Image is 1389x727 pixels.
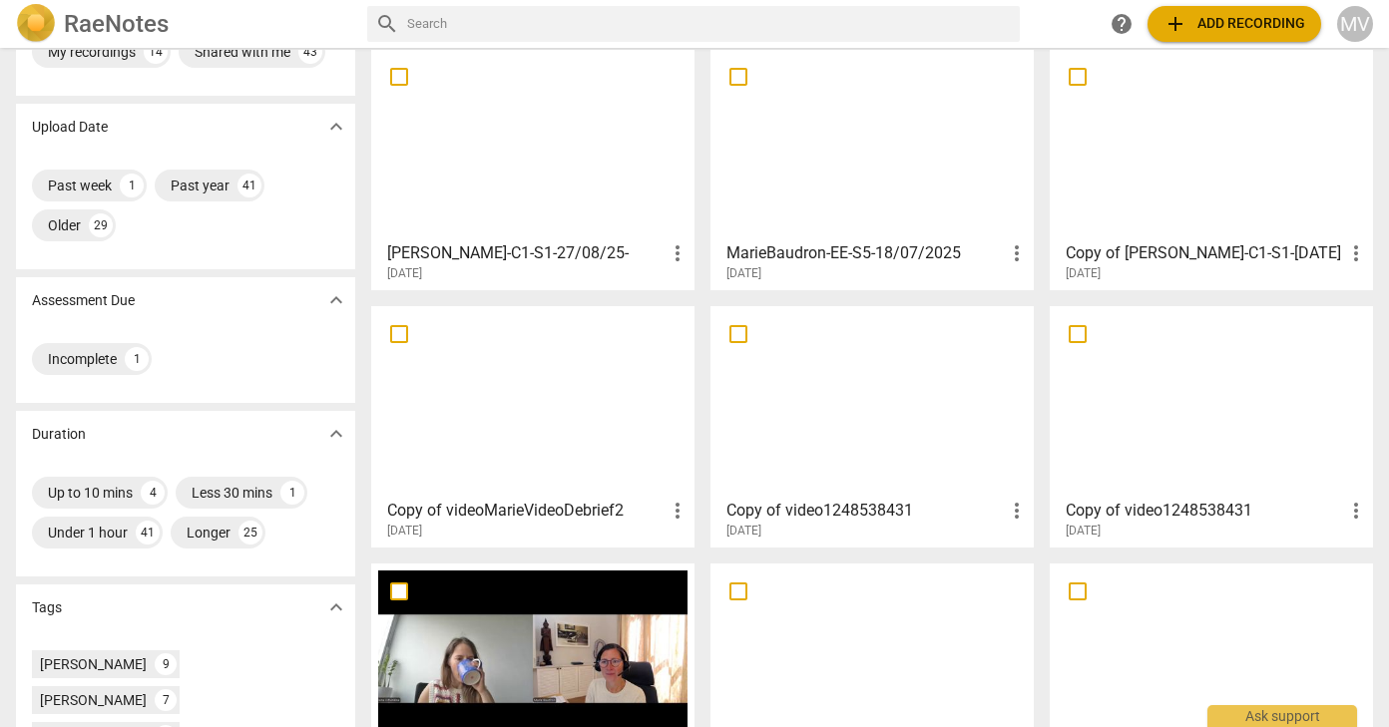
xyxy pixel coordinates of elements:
[324,115,348,139] span: expand_more
[1104,6,1140,42] a: Help
[1337,6,1373,42] button: MV
[1057,56,1366,281] a: Copy of [PERSON_NAME]-C1-S1-[DATE][DATE]
[321,112,351,142] button: Show more
[136,521,160,545] div: 41
[1110,12,1134,36] span: help
[375,12,399,36] span: search
[1163,12,1305,36] span: Add recording
[40,690,147,710] div: [PERSON_NAME]
[187,523,231,543] div: Longer
[1148,6,1321,42] button: Upload
[237,174,261,197] div: 41
[387,499,666,523] h3: Copy of videoMarieVideoDebrief2
[280,481,304,505] div: 1
[726,241,1005,265] h3: MarieBaudron-EE-S5-18/07/2025
[155,653,177,675] div: 9
[141,481,165,505] div: 4
[324,595,348,619] span: expand_more
[125,347,149,371] div: 1
[1344,241,1368,265] span: more_vert
[16,4,351,44] a: LogoRaeNotes
[1344,499,1368,523] span: more_vert
[378,313,688,539] a: Copy of videoMarieVideoDebrief2[DATE]
[32,424,86,445] p: Duration
[726,499,1005,523] h3: Copy of video1248538431
[717,313,1027,539] a: Copy of video1248538431[DATE]
[324,422,348,446] span: expand_more
[192,483,272,503] div: Less 30 mins
[1066,523,1101,540] span: [DATE]
[321,285,351,315] button: Show more
[171,176,230,195] div: Past year
[1066,241,1344,265] h3: Copy of Anna Storbacka-Eriksson-C1-S1-22May2025
[64,10,169,38] h2: RaeNotes
[195,42,290,62] div: Shared with me
[1066,265,1101,282] span: [DATE]
[48,176,112,195] div: Past week
[407,8,1012,40] input: Search
[1005,499,1029,523] span: more_vert
[717,56,1027,281] a: MarieBaudron-EE-S5-18/07/2025[DATE]
[387,265,422,282] span: [DATE]
[666,499,690,523] span: more_vert
[1207,705,1357,727] div: Ask support
[1163,12,1187,36] span: add
[321,592,351,622] button: Show more
[32,117,108,138] p: Upload Date
[1005,241,1029,265] span: more_vert
[1057,313,1366,539] a: Copy of video1248538431[DATE]
[238,521,262,545] div: 25
[32,290,135,311] p: Assessment Due
[48,42,136,62] div: My recordings
[48,523,128,543] div: Under 1 hour
[1066,499,1344,523] h3: Copy of video1248538431
[298,40,322,64] div: 43
[155,689,177,711] div: 7
[32,597,62,618] p: Tags
[48,215,81,235] div: Older
[726,523,761,540] span: [DATE]
[48,483,133,503] div: Up to 10 mins
[40,654,147,674] div: [PERSON_NAME]
[321,419,351,449] button: Show more
[387,241,666,265] h3: Amy Melson-C1-S1-27/08/25-
[16,4,56,44] img: Logo
[120,174,144,197] div: 1
[144,40,168,64] div: 14
[378,56,688,281] a: [PERSON_NAME]-C1-S1-27/08/25-[DATE]
[666,241,690,265] span: more_vert
[89,213,113,237] div: 29
[48,349,117,369] div: Incomplete
[726,265,761,282] span: [DATE]
[324,288,348,312] span: expand_more
[387,523,422,540] span: [DATE]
